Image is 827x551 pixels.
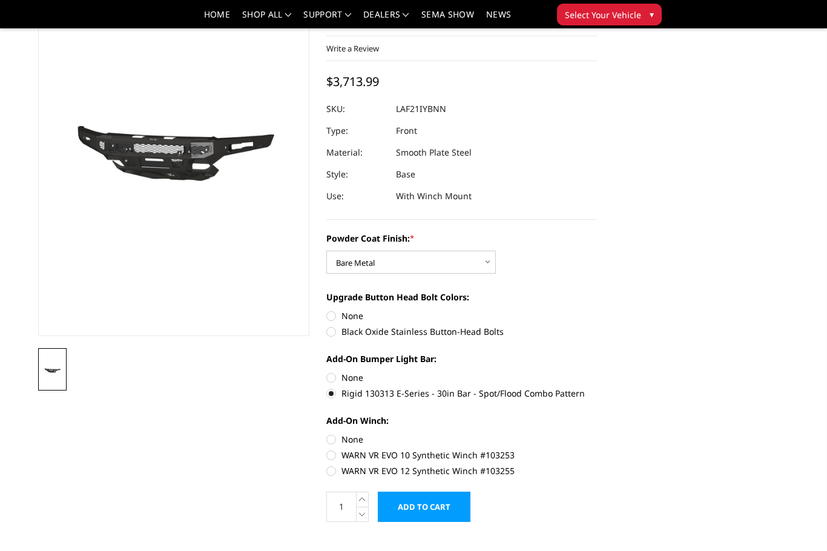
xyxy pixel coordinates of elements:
[326,73,379,90] span: $3,713.99
[396,120,417,142] dd: Front
[326,325,598,338] label: Black Oxide Stainless Button-Head Bolts
[326,449,598,461] label: WARN VR EVO 10 Synthetic Winch #103253
[396,163,415,185] dd: Base
[326,142,387,163] dt: Material:
[363,10,409,28] a: Dealers
[326,414,598,427] label: Add-On Winch:
[421,10,474,28] a: SEMA Show
[326,232,598,245] label: Powder Coat Finish:
[326,464,598,477] label: WARN VR EVO 12 Synthetic Winch #103255
[204,10,230,28] a: Home
[326,163,387,185] dt: Style:
[326,387,598,400] label: Rigid 130313 E-Series - 30in Bar - Spot/Flood Combo Pattern
[326,352,598,365] label: Add-On Bumper Light Bar:
[650,8,654,21] span: ▾
[326,98,387,120] dt: SKU:
[557,4,662,25] button: Select Your Vehicle
[326,291,598,303] label: Upgrade Button Head Bolt Colors:
[242,10,291,28] a: shop all
[326,185,387,207] dt: Use:
[326,371,598,384] label: None
[486,10,511,28] a: News
[396,98,446,120] dd: LAF21IYBNN
[396,142,472,163] dd: Smooth Plate Steel
[326,120,387,142] dt: Type:
[303,10,351,28] a: Support
[378,492,470,522] input: Add to Cart
[326,433,598,446] label: None
[565,8,641,21] span: Select Your Vehicle
[396,185,472,207] dd: With Winch Mount
[326,309,598,322] label: None
[42,366,63,375] img: 2021-2025 Ford Raptor - Freedom Series - Base Front Bumper (winch mount)
[326,43,379,54] a: Write a Review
